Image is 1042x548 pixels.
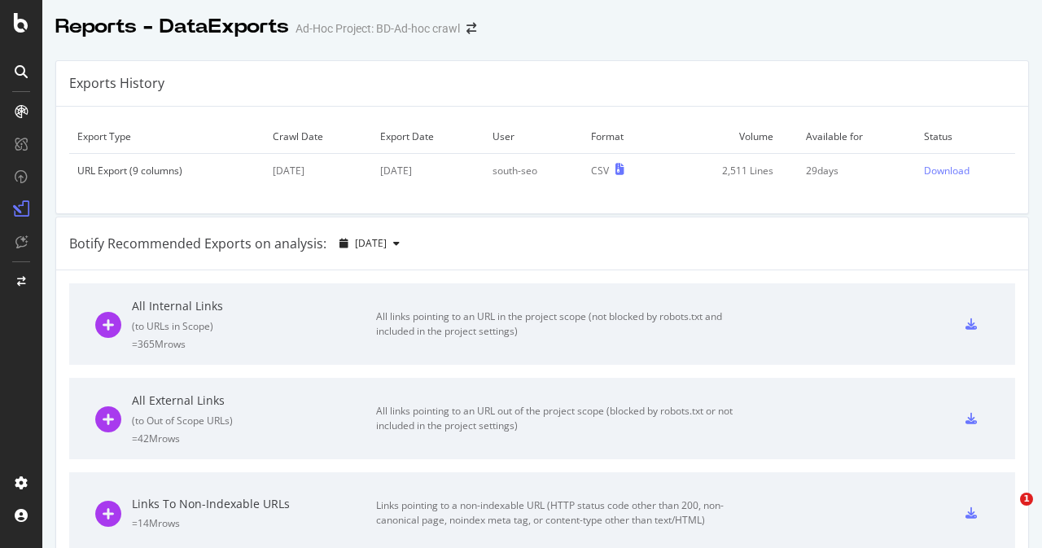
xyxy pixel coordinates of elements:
[372,154,484,188] td: [DATE]
[55,13,289,41] div: Reports - DataExports
[376,404,742,433] div: All links pointing to an URL out of the project scope (blocked by robots.txt or not included in t...
[484,120,583,154] td: User
[265,120,372,154] td: Crawl Date
[916,120,1015,154] td: Status
[132,298,376,314] div: All Internal Links
[663,120,798,154] td: Volume
[466,23,476,34] div: arrow-right-arrow-left
[798,120,916,154] td: Available for
[69,74,164,93] div: Exports History
[77,164,256,178] div: URL Export (9 columns)
[591,164,609,178] div: CSV
[132,432,376,445] div: = 42M rows
[372,120,484,154] td: Export Date
[965,413,977,424] div: csv-export
[965,318,977,330] div: csv-export
[376,309,742,339] div: All links pointing to an URL in the project scope (not blocked by robots.txt and included in the ...
[265,154,372,188] td: [DATE]
[132,496,376,512] div: Links To Non-Indexable URLs
[296,20,460,37] div: Ad-Hoc Project: BD-Ad-hoc crawl
[69,235,326,253] div: Botify Recommended Exports on analysis:
[798,154,916,188] td: 29 days
[132,392,376,409] div: All External Links
[924,164,1007,178] a: Download
[583,120,663,154] td: Format
[333,230,406,256] button: [DATE]
[1020,493,1033,506] span: 1
[987,493,1026,532] iframe: Intercom live chat
[965,507,977,519] div: csv-export
[132,337,376,351] div: = 365M rows
[132,516,376,530] div: = 14M rows
[663,154,798,188] td: 2,511 Lines
[484,154,583,188] td: south-seo
[924,164,970,178] div: Download
[132,414,376,427] div: ( to Out of Scope URLs )
[355,236,387,250] span: 2025 Jun. 30th
[376,498,742,528] div: Links pointing to a non-indexable URL (HTTP status code other than 200, non-canonical page, noind...
[132,319,376,333] div: ( to URLs in Scope )
[69,120,265,154] td: Export Type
